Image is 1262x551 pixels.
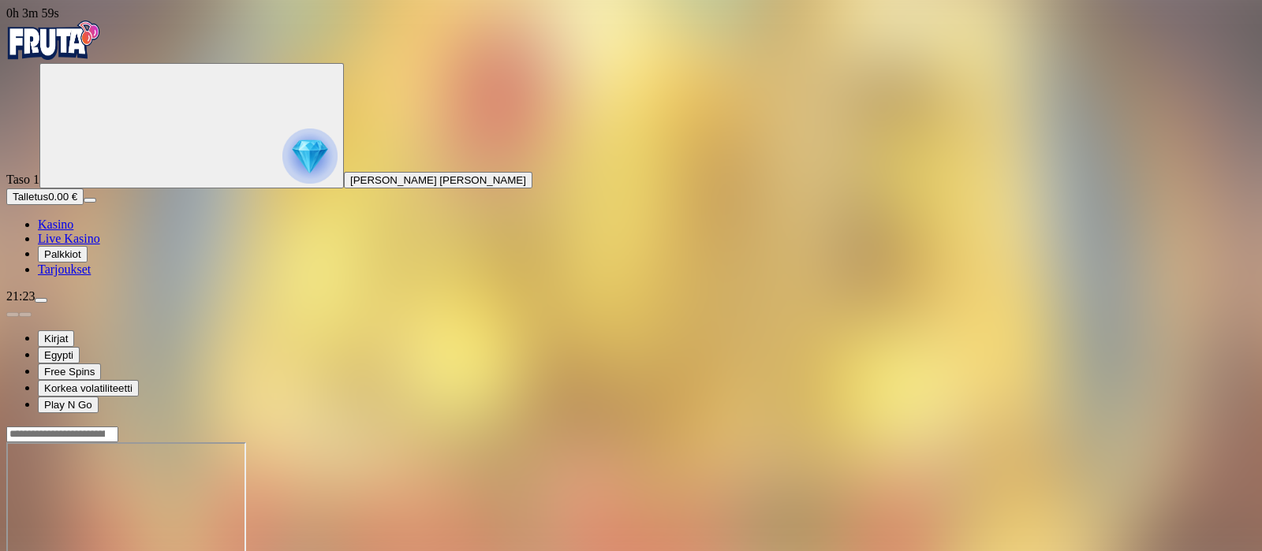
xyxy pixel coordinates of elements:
[38,218,73,231] a: Kasino
[19,312,32,317] button: next slide
[13,191,48,203] span: Talletus
[44,248,81,260] span: Palkkiot
[6,20,101,60] img: Fruta
[6,218,1256,277] nav: Main menu
[48,191,77,203] span: 0.00 €
[6,312,19,317] button: prev slide
[35,298,47,303] button: menu
[44,333,68,344] span: Kirjat
[38,330,74,347] button: Kirjat
[38,396,99,413] button: Play N Go
[84,198,96,203] button: menu
[6,426,118,442] input: Search
[38,363,101,380] button: Free Spins
[38,380,139,396] button: Korkea volatiliteetti
[350,174,526,186] span: [PERSON_NAME] [PERSON_NAME]
[6,188,84,205] button: Talletusplus icon0.00 €
[44,366,95,378] span: Free Spins
[44,349,73,361] span: Egypti
[38,262,91,276] a: Tarjoukset
[344,172,532,188] button: [PERSON_NAME] [PERSON_NAME]
[38,232,100,245] a: Live Kasino
[6,289,35,303] span: 21:23
[38,347,80,363] button: Egypti
[38,246,88,262] button: Palkkiot
[39,63,344,188] button: reward progress
[6,20,1256,277] nav: Primary
[6,49,101,62] a: Fruta
[44,399,92,411] span: Play N Go
[282,128,338,184] img: reward progress
[6,173,39,186] span: Taso 1
[6,6,59,20] span: user session time
[44,382,133,394] span: Korkea volatiliteetti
